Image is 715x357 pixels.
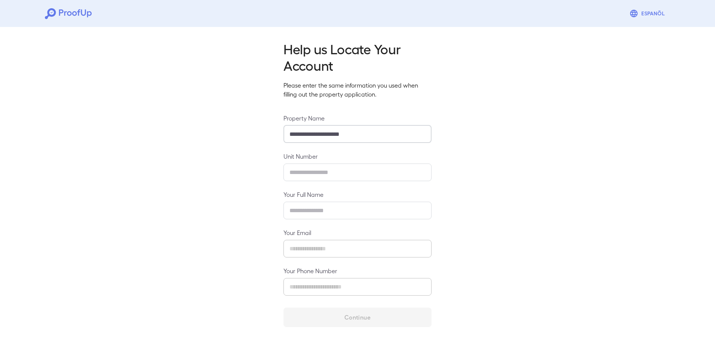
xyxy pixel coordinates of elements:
label: Your Email [283,228,432,237]
p: Please enter the same information you used when filling out the property application. [283,81,432,99]
button: Espanõl [626,6,670,21]
label: Your Full Name [283,190,432,199]
label: Unit Number [283,152,432,161]
label: Property Name [283,114,432,122]
label: Your Phone Number [283,266,432,275]
h2: Help us Locate Your Account [283,40,432,73]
